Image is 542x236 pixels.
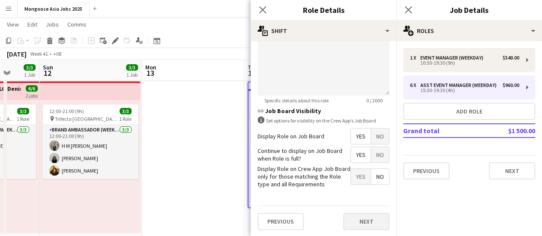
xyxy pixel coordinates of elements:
button: Next [343,213,389,230]
span: Week 41 [28,51,50,57]
span: No [371,169,389,184]
h3: Job Details [396,4,542,15]
span: Sun [43,63,53,71]
div: $540.00 [503,55,519,61]
label: Display Role on Job Board [258,132,324,140]
span: 6/6 [26,85,38,92]
span: 12 [42,68,53,78]
div: 6 x [410,82,420,88]
div: Draft [249,82,343,89]
span: Specific details about this role [258,97,335,104]
span: Yes [351,169,371,184]
div: Roles [396,21,542,41]
span: View [7,21,19,28]
a: Jobs [42,19,62,30]
app-card-role: Event Manager (weekday)0/110:30-19:30 (9h) [249,119,343,148]
div: 15:30-19:30 (4h) [410,88,519,93]
h3: SJ Client Day [249,102,343,109]
span: Comms [67,21,87,28]
div: 1 x [410,55,420,61]
button: Mongoose Asia Jobs 2025 [18,0,90,17]
app-job-card: 12:00-21:00 (9h)3/3 Trifecta [GEOGRAPHIC_DATA]1 RoleBrand Ambassador (weekend)3/312:00-21:00 (9h)... [42,105,138,179]
button: Previous [258,213,304,230]
span: 3/3 [17,108,29,114]
div: Shift [251,21,396,41]
h3: Role Details [251,4,396,15]
div: [DATE] [7,50,27,58]
span: Mon [145,63,156,71]
app-card-role: Brand Ambassador (weekend)3/312:00-21:00 (9h)H M [PERSON_NAME][PERSON_NAME][PERSON_NAME] [42,125,138,179]
span: No [371,147,389,162]
div: 1 Job [126,72,138,78]
div: Set options for visibility on the Crew App’s Job Board [258,117,389,125]
span: Jobs [46,21,59,28]
div: 2 jobs [26,92,38,99]
span: Tue [248,63,258,71]
div: Asst Event Manager (weekday) [420,82,500,88]
div: $960.00 [503,82,519,88]
div: 1 Job [24,72,35,78]
label: Display Role on Crew App Job Board only for those matching the Role type and all Requirements [258,165,350,188]
span: 13 [144,68,156,78]
span: 3/3 [24,64,36,71]
div: Event Manager (weekday) [420,55,487,61]
button: Next [489,162,535,179]
span: 3/3 [126,64,138,71]
div: +08 [53,51,61,57]
span: Edit [27,21,37,28]
a: View [3,19,22,30]
span: 14 [246,68,258,78]
div: 10:30-19:30 (9h) [410,61,519,65]
span: 1 Role [119,116,132,122]
td: $1 500.00 [481,124,535,137]
span: No [371,128,389,144]
span: 3/3 [120,108,132,114]
button: Add role [403,103,535,120]
label: Continue to display on Job Board when Role is full? [258,147,350,162]
app-job-card: Draft10:30-19:30 (9h)0/7SJ Client Day SJ Group Campus2 RolesEvent Manager (weekday)0/110:30-19:30... [248,81,344,208]
a: Edit [24,19,41,30]
span: 12:00-21:00 (9h) [49,108,84,114]
span: Yes [351,128,371,144]
a: Comms [64,19,90,30]
span: Trifecta [GEOGRAPHIC_DATA] [55,116,119,122]
span: 0 / 2000 [359,97,389,104]
span: 1 Role [17,116,29,122]
td: Grand total [403,124,481,137]
button: Previous [403,162,449,179]
h3: Job Board Visibility [258,107,389,115]
span: Yes [351,147,371,162]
